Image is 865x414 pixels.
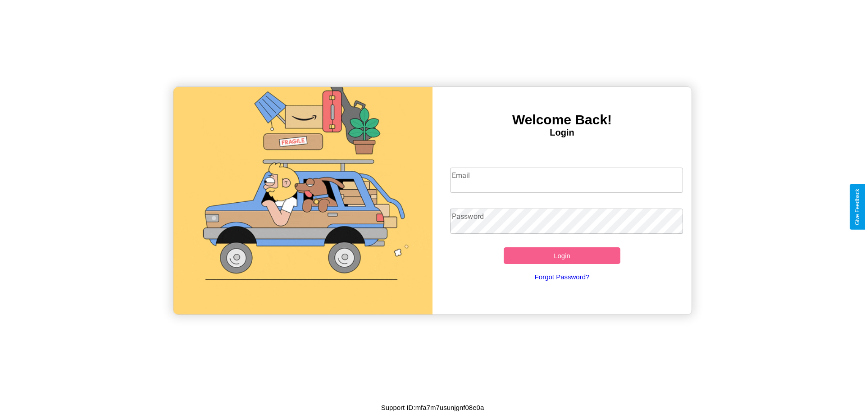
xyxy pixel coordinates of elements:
[173,87,432,314] img: gif
[432,112,692,127] h3: Welcome Back!
[504,247,620,264] button: Login
[854,189,860,225] div: Give Feedback
[446,264,679,290] a: Forgot Password?
[432,127,692,138] h4: Login
[381,401,484,414] p: Support ID: mfa7m7usunjgnf08e0a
